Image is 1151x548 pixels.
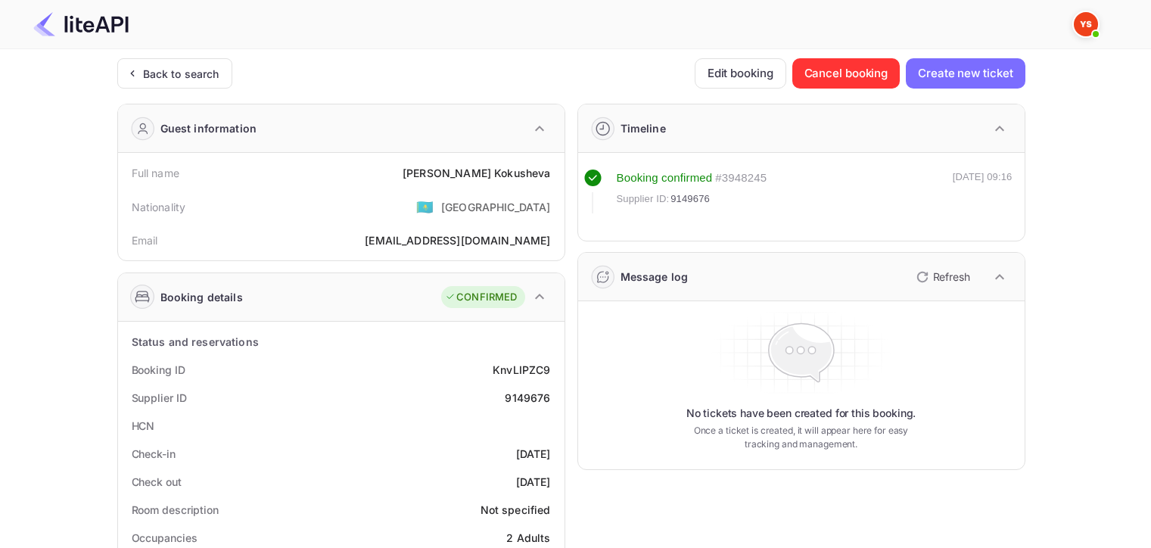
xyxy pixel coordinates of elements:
[132,232,158,248] div: Email
[695,58,786,89] button: Edit booking
[516,446,551,462] div: [DATE]
[906,58,1025,89] button: Create new ticket
[933,269,970,285] p: Refresh
[1074,12,1098,36] img: Yandex Support
[617,170,713,187] div: Booking confirmed
[416,193,434,220] span: United States
[132,165,179,181] div: Full name
[160,120,257,136] div: Guest information
[132,418,155,434] div: HCN
[160,289,243,305] div: Booking details
[441,199,551,215] div: [GEOGRAPHIC_DATA]
[403,165,550,181] div: [PERSON_NAME] Kokusheva
[481,502,551,518] div: Not specified
[617,191,670,207] span: Supplier ID:
[506,530,550,546] div: 2 Adults
[132,362,185,378] div: Booking ID
[670,191,710,207] span: 9149676
[143,66,219,82] div: Back to search
[365,232,550,248] div: [EMAIL_ADDRESS][DOMAIN_NAME]
[132,530,198,546] div: Occupancies
[132,199,186,215] div: Nationality
[132,446,176,462] div: Check-in
[132,502,219,518] div: Room description
[132,474,182,490] div: Check out
[505,390,550,406] div: 9149676
[621,269,689,285] div: Message log
[953,170,1013,213] div: [DATE] 09:16
[33,12,129,36] img: LiteAPI Logo
[621,120,666,136] div: Timeline
[907,265,976,289] button: Refresh
[132,334,259,350] div: Status and reservations
[682,424,921,451] p: Once a ticket is created, it will appear here for easy tracking and management.
[792,58,901,89] button: Cancel booking
[132,390,187,406] div: Supplier ID
[493,362,550,378] div: KnvLIPZC9
[445,290,517,305] div: CONFIRMED
[715,170,767,187] div: # 3948245
[686,406,916,421] p: No tickets have been created for this booking.
[516,474,551,490] div: [DATE]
